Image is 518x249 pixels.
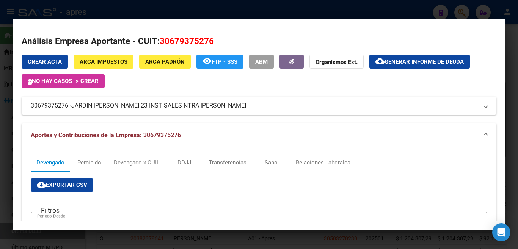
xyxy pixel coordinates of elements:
button: No hay casos -> Crear [22,74,105,88]
span: Exportar CSV [37,182,87,188]
div: Sano [265,158,278,167]
button: Organismos Ext. [309,55,364,69]
h2: Análisis Empresa Aportante - CUIT: [22,35,496,48]
button: ABM [249,55,274,69]
strong: Organismos Ext. [316,59,358,66]
span: 30679375276 [160,36,214,46]
h3: Filtros [37,206,63,215]
span: ARCA Padrón [145,58,185,65]
mat-panel-title: 30679375276 - [31,101,478,110]
div: Relaciones Laborales [296,158,350,167]
span: ARCA Impuestos [80,58,127,65]
div: Transferencias [209,158,246,167]
span: ABM [255,58,268,65]
div: DDJJ [177,158,191,167]
span: Crear Acta [28,58,62,65]
mat-expansion-panel-header: 30679375276 -JARDIN [PERSON_NAME] 23 INST SALES NTRA [PERSON_NAME] [22,97,496,115]
button: Generar informe de deuda [369,55,470,69]
button: Exportar CSV [31,178,93,192]
span: FTP - SSS [212,58,237,65]
span: JARDIN [PERSON_NAME] 23 INST SALES NTRA [PERSON_NAME] [71,101,246,110]
button: ARCA Impuestos [74,55,133,69]
div: Percibido [77,158,101,167]
mat-expansion-panel-header: Aportes y Contribuciones de la Empresa: 30679375276 [22,123,496,147]
span: No hay casos -> Crear [28,78,99,85]
span: Aportes y Contribuciones de la Empresa: 30679375276 [31,132,181,139]
div: Devengado [36,158,64,167]
div: Open Intercom Messenger [492,223,510,241]
mat-icon: cloud_download [375,56,385,66]
span: Generar informe de deuda [385,58,464,65]
mat-icon: remove_red_eye [202,56,212,66]
mat-icon: cloud_download [37,180,46,189]
button: ARCA Padrón [139,55,191,69]
button: FTP - SSS [196,55,243,69]
button: Crear Acta [22,55,68,69]
div: Devengado x CUIL [114,158,160,167]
